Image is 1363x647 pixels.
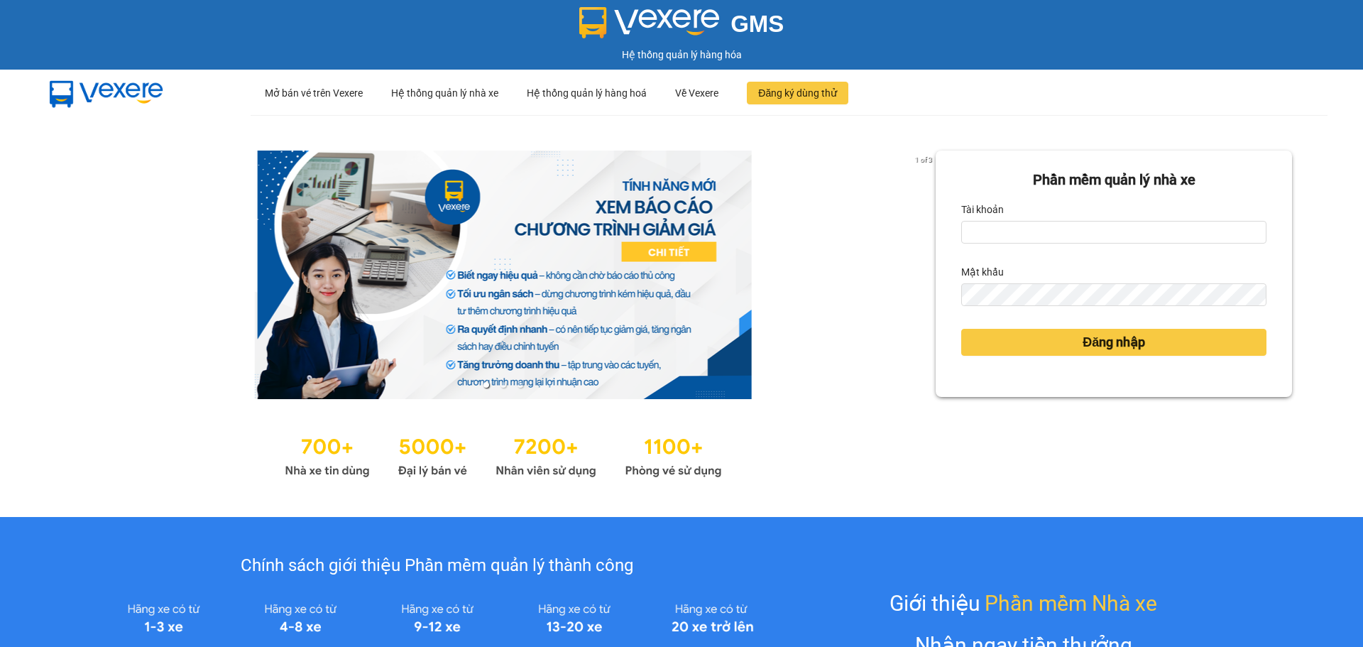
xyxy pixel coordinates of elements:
[916,151,936,399] button: next slide / item
[675,70,718,116] div: Về Vexere
[579,21,784,33] a: GMS
[961,221,1266,244] input: Tài khoản
[95,553,779,580] div: Chính sách giới thiệu Phần mềm quản lý thành công
[911,151,936,169] p: 1 of 3
[4,47,1359,62] div: Hệ thống quản lý hàng hóa
[961,198,1004,221] label: Tài khoản
[518,382,523,388] li: slide item 3
[285,428,722,482] img: Statistics.png
[579,7,720,38] img: logo 2
[889,587,1157,620] div: Giới thiệu
[483,382,489,388] li: slide item 1
[391,70,498,116] div: Hệ thống quản lý nhà xe
[961,261,1004,283] label: Mật khẩu
[265,70,363,116] div: Mở bán vé trên Vexere
[758,85,837,101] span: Đăng ký dùng thử
[500,382,506,388] li: slide item 2
[71,151,91,399] button: previous slide / item
[985,587,1157,620] span: Phần mềm Nhà xe
[35,70,177,116] img: mbUUG5Q.png
[1083,332,1145,352] span: Đăng nhập
[961,283,1266,306] input: Mật khẩu
[961,169,1266,191] div: Phần mềm quản lý nhà xe
[747,82,848,104] button: Đăng ký dùng thử
[527,70,647,116] div: Hệ thống quản lý hàng hoá
[730,11,784,37] span: GMS
[961,329,1266,356] button: Đăng nhập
